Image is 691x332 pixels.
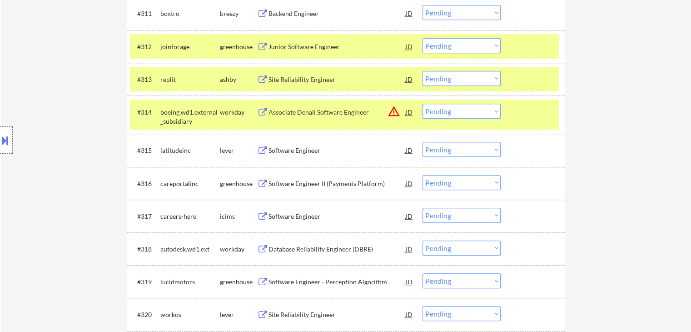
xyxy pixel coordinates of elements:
div: lucidmotors [160,277,220,287]
div: #318 [137,245,153,254]
div: icims [220,212,257,221]
div: lever [220,310,257,319]
div: JD [405,5,414,21]
div: boxtro [160,9,220,18]
div: latitudeinc [160,146,220,155]
div: JD [405,273,414,290]
div: workday [220,108,257,117]
div: JD [405,38,414,55]
div: Software Engineer - Perception Algorithm [268,277,406,287]
div: joinforage [160,42,220,51]
div: greenhouse [220,277,257,287]
div: autodesk.wd1.ext [160,245,220,254]
button: warning_amber [388,105,400,118]
div: #320 [137,310,153,319]
div: JD [405,104,414,120]
div: Software Engineer II (Payments Platform) [268,179,406,188]
div: replit [160,75,220,84]
div: JD [405,241,414,257]
div: JD [405,71,414,87]
div: greenhouse [220,179,257,188]
div: workos [160,310,220,319]
div: Junior Software Engineer [268,42,406,51]
div: Site Reliability Engineer [268,75,406,84]
div: lever [220,146,257,155]
div: greenhouse [220,42,257,51]
div: Associate Denali Software Engineer [268,108,406,117]
div: ashby [220,75,257,84]
div: #319 [137,277,153,287]
div: JD [405,208,414,224]
div: Site Reliability Engineer [268,310,406,319]
div: Database Reliability Engineer (DBRE) [268,245,406,254]
div: JD [405,306,414,322]
div: JD [405,142,414,158]
div: boeing.wd1.external_subsidiary [160,108,220,126]
div: Software Engineer [268,212,406,221]
div: workday [220,245,257,254]
div: Software Engineer [268,146,406,155]
div: #311 [137,9,153,18]
div: JD [405,175,414,191]
div: careers-here [160,212,220,221]
div: breezy [220,9,257,18]
div: Backend Engineer [268,9,406,18]
div: #312 [137,42,153,51]
div: careportalinc [160,179,220,188]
